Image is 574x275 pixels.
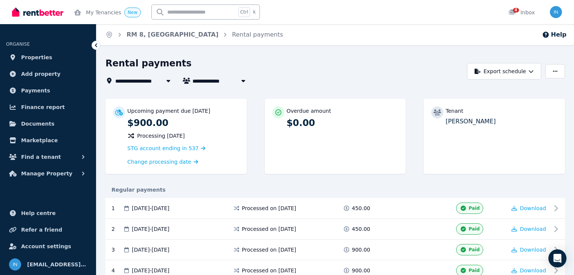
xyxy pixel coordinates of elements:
a: Change processing date [127,158,198,166]
a: Marketplace [6,133,90,148]
a: Properties [6,50,90,65]
img: RentBetter [12,6,63,18]
span: k [253,9,256,15]
span: Download [520,267,546,273]
button: Download [511,267,546,274]
div: 1 [111,203,123,214]
span: Find a tenant [21,152,61,161]
a: Payments [6,83,90,98]
div: Inbox [508,9,535,16]
span: Properties [21,53,52,62]
button: Manage Property [6,166,90,181]
img: info@museliving.com.au [550,6,562,18]
span: Processed on [DATE] [242,246,296,253]
span: Download [520,247,546,253]
p: Upcoming payment due [DATE] [127,107,210,115]
h1: Rental payments [105,57,192,69]
p: Tenant [446,107,463,115]
button: Download [511,246,546,253]
span: Help centre [21,209,56,218]
span: 4 [513,8,519,12]
span: [DATE] - [DATE] [132,204,169,212]
a: RM 8, [GEOGRAPHIC_DATA] [127,31,218,38]
a: Documents [6,116,90,131]
span: 450.00 [352,225,370,233]
a: Refer a friend [6,222,90,237]
span: Finance report [21,103,65,112]
span: Processed on [DATE] [242,225,296,233]
div: 3 [111,244,123,255]
span: Paid [469,247,479,253]
span: Change processing date [127,158,191,166]
button: Export schedule [467,63,541,80]
span: 450.00 [352,204,370,212]
span: Ctrl [238,7,250,17]
span: [DATE] - [DATE] [132,225,169,233]
p: [PERSON_NAME] [446,117,557,126]
p: Overdue amount [287,107,331,115]
a: Add property [6,66,90,81]
button: Download [511,204,546,212]
span: Download [520,226,546,232]
span: Refer a friend [21,225,62,234]
p: $0.00 [287,117,398,129]
a: Account settings [6,239,90,254]
span: Manage Property [21,169,72,178]
span: Paid [469,205,479,211]
span: 900.00 [352,246,370,253]
span: Download [520,205,546,211]
span: Paid [469,267,479,273]
span: Account settings [21,242,71,251]
nav: Breadcrumb [96,24,292,45]
a: Help centre [6,206,90,221]
span: Processed on [DATE] [242,204,296,212]
span: [DATE] - [DATE] [132,246,169,253]
a: Rental payments [232,31,283,38]
span: Processed on [DATE] [242,267,296,274]
div: Regular payments [105,186,565,194]
div: 2 [111,223,123,235]
span: Add property [21,69,61,78]
span: Processing [DATE] [137,132,185,140]
span: [EMAIL_ADDRESS][DOMAIN_NAME] [27,260,87,269]
p: $900.00 [127,117,239,129]
span: 900.00 [352,267,370,274]
span: STG account ending in 537 [127,145,198,151]
button: Help [542,30,566,39]
span: Paid [469,226,479,232]
span: [DATE] - [DATE] [132,267,169,274]
button: Find a tenant [6,149,90,164]
span: Marketplace [21,136,58,145]
div: Open Intercom Messenger [548,249,566,267]
span: Documents [21,119,55,128]
button: Download [511,225,546,233]
span: New [128,10,137,15]
span: ORGANISE [6,41,30,47]
span: Payments [21,86,50,95]
a: Finance report [6,100,90,115]
img: info@museliving.com.au [9,258,21,270]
